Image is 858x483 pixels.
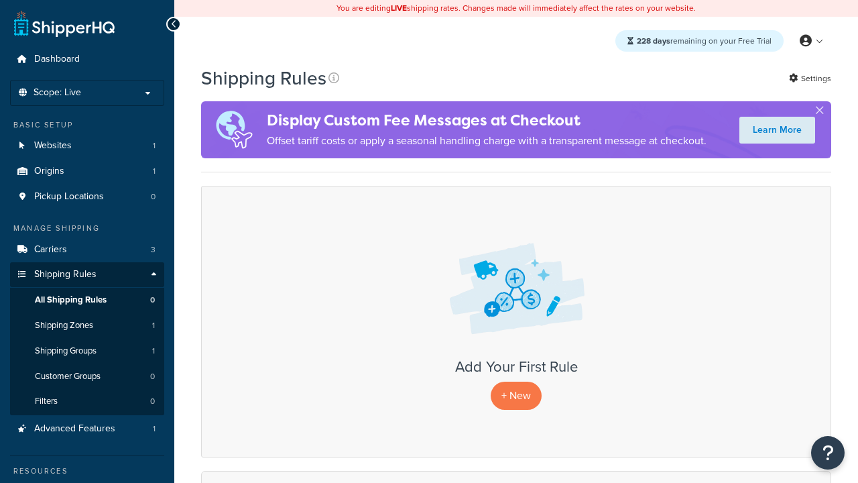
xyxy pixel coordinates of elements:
li: Websites [10,133,164,158]
span: Scope: Live [34,87,81,99]
button: Open Resource Center [811,436,845,470]
span: Carriers [34,244,67,256]
h1: Shipping Rules [201,65,326,91]
li: Customer Groups [10,364,164,389]
a: Pickup Locations 0 [10,184,164,209]
span: 0 [150,294,155,306]
p: + New [491,382,542,409]
li: Pickup Locations [10,184,164,209]
a: Filters 0 [10,389,164,414]
span: Filters [35,396,58,407]
span: 1 [152,345,155,357]
li: Carriers [10,237,164,262]
li: All Shipping Rules [10,288,164,313]
a: Advanced Features 1 [10,417,164,441]
span: Shipping Rules [34,269,97,280]
li: Shipping Groups [10,339,164,364]
div: remaining on your Free Trial [615,30,784,52]
span: 1 [153,166,156,177]
a: All Shipping Rules 0 [10,288,164,313]
span: Shipping Zones [35,320,93,331]
span: Customer Groups [35,371,101,382]
span: 0 [150,371,155,382]
a: Dashboard [10,47,164,72]
a: Shipping Groups 1 [10,339,164,364]
span: Advanced Features [34,423,115,435]
span: Pickup Locations [34,191,104,203]
li: Filters [10,389,164,414]
span: All Shipping Rules [35,294,107,306]
b: LIVE [391,2,407,14]
p: Offset tariff costs or apply a seasonal handling charge with a transparent message at checkout. [267,131,707,150]
a: ShipperHQ Home [14,10,115,37]
span: Origins [34,166,64,177]
a: Carriers 3 [10,237,164,262]
a: Customer Groups 0 [10,364,164,389]
span: 3 [151,244,156,256]
a: Origins 1 [10,159,164,184]
span: 0 [150,396,155,407]
span: 1 [153,140,156,152]
div: Manage Shipping [10,223,164,234]
span: Dashboard [34,54,80,65]
span: 0 [151,191,156,203]
a: Shipping Zones 1 [10,313,164,338]
h3: Add Your First Rule [215,359,817,375]
a: Shipping Rules [10,262,164,287]
li: Shipping Rules [10,262,164,415]
span: Websites [34,140,72,152]
li: Advanced Features [10,417,164,441]
a: Settings [789,69,831,88]
span: 1 [152,320,155,331]
h4: Display Custom Fee Messages at Checkout [267,109,707,131]
strong: 228 days [637,35,670,47]
li: Origins [10,159,164,184]
a: Learn More [739,117,815,144]
div: Basic Setup [10,119,164,131]
a: Websites 1 [10,133,164,158]
span: 1 [153,423,156,435]
div: Resources [10,466,164,477]
img: duties-banner-06bc72dcb5fe05cb3f9472aba00be2ae8eb53ab6f0d8bb03d382ba314ac3c341.png [201,101,267,158]
li: Shipping Zones [10,313,164,338]
span: Shipping Groups [35,345,97,357]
